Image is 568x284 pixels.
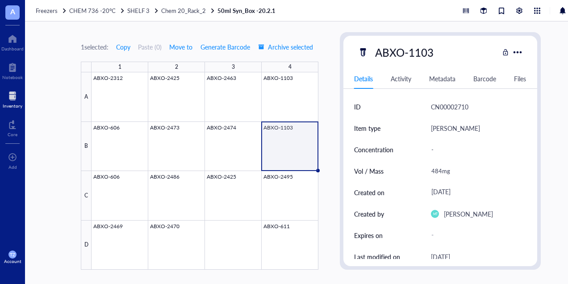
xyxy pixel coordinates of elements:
[288,62,292,72] div: 4
[8,117,17,137] a: Core
[431,123,480,134] div: [PERSON_NAME]
[1,46,24,51] div: Dashboard
[81,122,92,171] div: B
[354,74,373,84] div: Details
[354,230,383,240] div: Expires on
[127,7,216,15] a: SHELF 3Chem 20_Rack_2
[200,43,250,50] span: Generate Barcode
[354,252,400,262] div: Last modified on
[427,162,523,180] div: 484mg
[116,43,130,50] span: Copy
[427,227,523,243] div: -
[444,209,493,219] div: [PERSON_NAME]
[258,40,313,54] button: Archive selected
[10,6,15,17] span: A
[473,74,496,84] div: Barcode
[127,6,150,15] span: SHELF 3
[1,32,24,51] a: Dashboard
[4,259,21,264] div: Account
[81,42,109,52] div: 1 selected:
[258,43,313,50] span: Archive selected
[116,40,131,54] button: Copy
[3,89,22,109] a: Inventory
[200,40,251,54] button: Generate Barcode
[169,40,193,54] button: Move to
[433,212,437,216] span: MT
[354,123,380,133] div: Item type
[8,164,17,170] div: Add
[354,209,384,219] div: Created by
[217,7,277,15] a: 50ml Syn_Box -20.2.1
[354,166,384,176] div: Vol / Mass
[69,6,116,15] span: CHEM 736 -20°C
[138,40,162,54] button: Paste (0)
[161,6,206,15] span: Chem 20_Rack_2
[2,75,23,80] div: Notebook
[10,252,15,257] span: TZ
[354,188,384,197] div: Created on
[175,62,178,72] div: 2
[431,251,450,262] div: [DATE]
[427,140,523,159] div: -
[2,60,23,80] a: Notebook
[232,62,235,72] div: 3
[36,6,58,15] span: Freezers
[81,221,92,270] div: D
[429,74,455,84] div: Metadata
[514,74,526,84] div: Files
[81,171,92,221] div: C
[118,62,121,72] div: 1
[169,43,192,50] span: Move to
[69,7,125,15] a: CHEM 736 -20°C
[431,101,468,112] div: CN00002710
[354,145,393,155] div: Concentration
[36,7,67,15] a: Freezers
[391,74,411,84] div: Activity
[427,184,523,200] div: [DATE]
[354,102,361,112] div: ID
[3,103,22,109] div: Inventory
[81,72,92,122] div: A
[371,43,438,62] div: ABXO-1103
[8,132,17,137] div: Core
